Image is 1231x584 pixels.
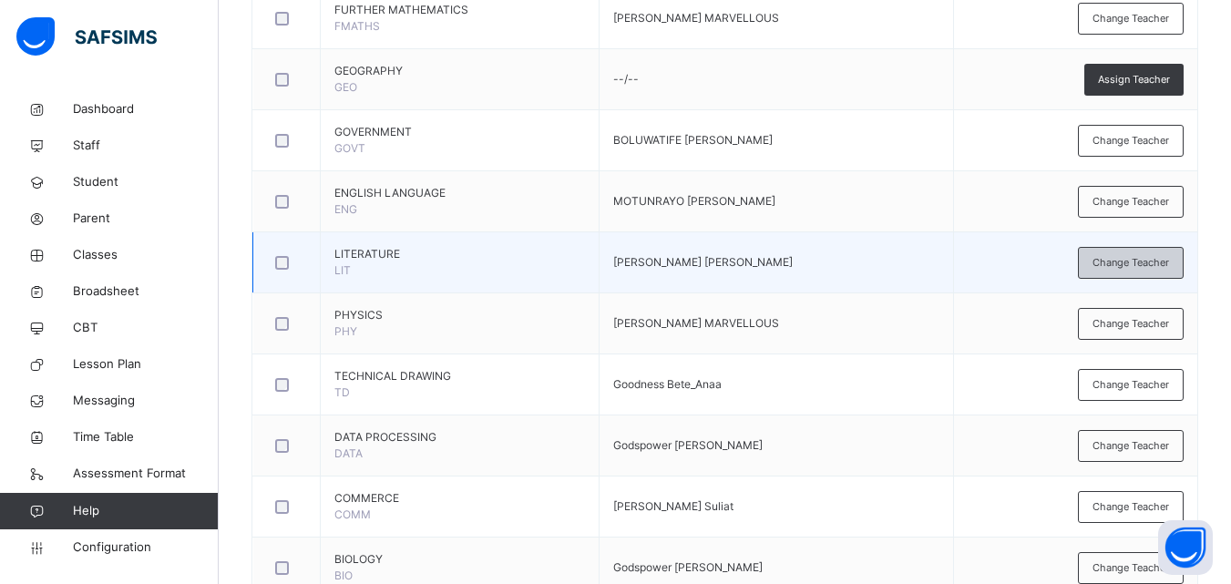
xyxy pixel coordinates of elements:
[334,185,585,201] span: ENGLISH LANGUAGE
[73,502,218,520] span: Help
[334,263,351,277] span: LIT
[334,368,585,384] span: TECHNICAL DRAWING
[73,100,219,118] span: Dashboard
[599,49,953,110] td: --/--
[613,499,733,513] span: [PERSON_NAME] Suliat
[73,173,219,191] span: Student
[334,246,585,262] span: LITERATURE
[334,124,585,140] span: GOVERNMENT
[1093,133,1169,149] span: Change Teacher
[1093,316,1169,332] span: Change Teacher
[613,438,763,452] span: Godspower [PERSON_NAME]
[73,465,219,483] span: Assessment Format
[1098,72,1170,87] span: Assign Teacher
[613,133,773,147] span: BOLUWATIFE [PERSON_NAME]
[334,19,380,33] span: FMATHS
[1093,377,1169,393] span: Change Teacher
[73,137,219,155] span: Staff
[1093,11,1169,26] span: Change Teacher
[73,428,219,446] span: Time Table
[613,11,779,25] span: [PERSON_NAME] MARVELLOUS
[73,246,219,264] span: Classes
[334,446,363,460] span: DATA
[613,316,779,330] span: [PERSON_NAME] MARVELLOUS
[73,282,219,301] span: Broadsheet
[334,507,371,521] span: COMM
[1093,438,1169,454] span: Change Teacher
[334,551,585,568] span: BIOLOGY
[334,429,585,446] span: DATA PROCESSING
[1093,499,1169,515] span: Change Teacher
[334,80,357,94] span: GEO
[334,385,350,399] span: TD
[1158,520,1213,575] button: Open asap
[16,17,157,56] img: safsims
[613,560,763,574] span: Godspower [PERSON_NAME]
[1093,194,1169,210] span: Change Teacher
[73,538,218,557] span: Configuration
[1093,560,1169,576] span: Change Teacher
[334,141,365,155] span: GOVT
[73,210,219,228] span: Parent
[613,255,793,269] span: [PERSON_NAME] [PERSON_NAME]
[334,307,585,323] span: PHYSICS
[334,202,357,216] span: ENG
[73,319,219,337] span: CBT
[613,377,722,391] span: Goodness Bete_Anaa
[73,355,219,374] span: Lesson Plan
[1093,255,1169,271] span: Change Teacher
[334,324,357,338] span: PHY
[334,490,585,507] span: COMMERCE
[334,569,353,582] span: BIO
[334,2,585,18] span: FURTHER MATHEMATICS
[73,392,219,410] span: Messaging
[613,194,775,208] span: MOTUNRAYO [PERSON_NAME]
[334,63,585,79] span: GEOGRAPHY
